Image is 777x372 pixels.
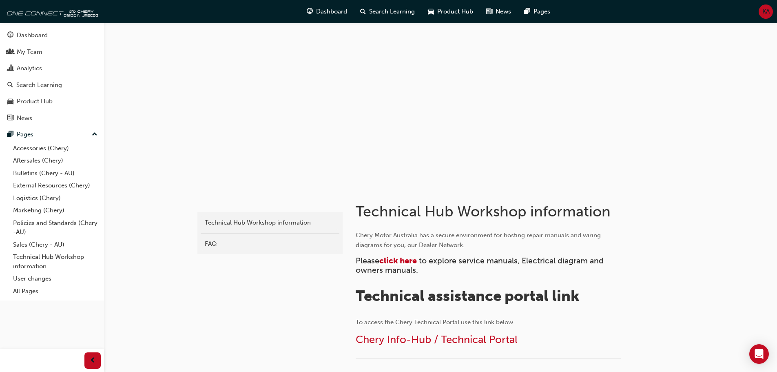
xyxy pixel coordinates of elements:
span: search-icon [7,82,13,89]
span: chart-icon [7,65,13,72]
div: My Team [17,47,42,57]
span: News [496,7,511,16]
div: Product Hub [17,97,53,106]
a: My Team [3,45,101,60]
span: Search Learning [369,7,415,16]
span: Technical assistance portal link [356,287,580,305]
a: Sales (Chery - AU) [10,238,101,251]
span: Dashboard [316,7,347,16]
img: oneconnect [4,3,98,20]
span: To access the Chery Technical Portal use this link below [356,319,513,326]
button: DashboardMy TeamAnalyticsSearch LearningProduct HubNews [3,26,101,127]
a: External Resources (Chery) [10,179,101,192]
span: news-icon [486,7,492,17]
div: Analytics [17,64,42,73]
span: people-icon [7,49,13,56]
a: News [3,111,101,126]
div: Open Intercom Messenger [749,344,769,364]
a: Analytics [3,61,101,76]
a: User changes [10,272,101,285]
button: Pages [3,127,101,142]
a: pages-iconPages [518,3,557,20]
a: click here [379,256,417,265]
a: Accessories (Chery) [10,142,101,155]
span: pages-icon [524,7,530,17]
a: Logistics (Chery) [10,192,101,205]
a: news-iconNews [480,3,518,20]
div: Search Learning [16,80,62,90]
span: up-icon [92,129,97,140]
a: search-iconSearch Learning [354,3,421,20]
span: guage-icon [7,32,13,39]
div: Technical Hub Workshop information [205,218,335,227]
a: Search Learning [3,78,101,93]
div: FAQ [205,239,335,249]
a: Dashboard [3,28,101,43]
button: KA [759,4,773,19]
a: Aftersales (Chery) [10,154,101,167]
a: Product Hub [3,94,101,109]
h1: Technical Hub Workshop information [356,203,623,221]
a: Bulletins (Chery - AU) [10,167,101,180]
span: Chery Motor Australia has a secure environment for hosting repair manuals and wiring diagrams for... [356,232,602,249]
span: car-icon [7,98,13,105]
a: guage-iconDashboard [300,3,354,20]
a: All Pages [10,285,101,298]
span: guage-icon [307,7,313,17]
span: prev-icon [90,356,96,366]
span: car-icon [428,7,434,17]
a: Technical Hub Workshop information [10,251,101,272]
a: FAQ [201,237,339,251]
div: Pages [17,130,33,139]
span: news-icon [7,115,13,122]
a: Chery Info-Hub / Technical Portal [356,333,518,346]
div: News [17,114,32,123]
a: car-iconProduct Hub [421,3,480,20]
span: pages-icon [7,131,13,138]
a: Marketing (Chery) [10,204,101,217]
a: Policies and Standards (Chery -AU) [10,217,101,238]
span: to explore service manuals, Electrical diagram and owners manuals. [356,256,606,275]
span: Please [356,256,379,265]
span: Pages [533,7,550,16]
span: Product Hub [437,7,473,16]
div: Dashboard [17,31,48,40]
a: Technical Hub Workshop information [201,216,339,230]
span: search-icon [360,7,366,17]
span: KA [762,7,770,16]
